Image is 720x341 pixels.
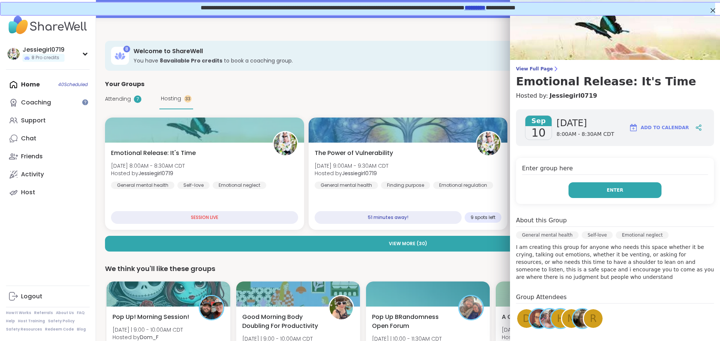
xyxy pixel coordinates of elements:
[516,231,579,239] div: General mental health
[625,119,692,137] button: Add to Calendar
[274,132,297,155] img: Jessiegirl0719
[502,313,559,322] span: A Glimmer of Hope
[477,132,500,155] img: Jessiegirl0719
[6,165,90,183] a: Activity
[516,308,537,329] a: d
[21,292,42,301] div: Logout
[516,66,714,88] a: View Full PageEmotional Release: It's Time
[138,170,173,177] b: Jessiegirl0719
[389,240,427,247] span: View More ( 30 )
[315,149,393,158] span: The Power of Vulnerability
[516,91,714,100] h4: Hosted by:
[550,308,571,329] a: h
[22,46,64,54] div: Jessiegirl0719
[21,134,36,143] div: Chat
[556,117,614,129] span: [DATE]
[315,170,388,177] span: Hosted by
[111,149,196,158] span: Emotional Release: It's Time
[6,319,15,324] a: Help
[111,182,174,189] div: General mental health
[21,188,35,197] div: Host
[516,216,567,225] h4: About this Group
[34,310,53,316] a: Referrals
[629,123,638,132] img: ShareWell Logomark
[539,308,560,329] a: Shay2Olivia
[112,334,183,341] span: Hosted by
[6,130,90,147] a: Chat
[213,182,266,189] div: Emotional neglect
[133,47,634,55] h3: Welcome to ShareWell
[105,236,711,252] button: View More (30)
[471,214,495,220] span: 9 spots left
[111,211,298,224] div: SESSION LIVE
[242,313,320,331] span: Good Morning Body Doubling For Productivity
[31,55,59,61] span: 8 Pro credits
[161,95,181,103] span: Hosting
[111,162,185,170] span: [DATE] 8:00AM - 8:30AM CDT
[529,309,548,328] img: HeatherCM24
[82,99,88,105] iframe: Spotlight
[21,170,44,179] div: Activity
[21,98,51,107] div: Coaching
[567,311,576,326] span: m
[315,211,462,224] div: 51 minutes away!
[549,91,597,100] a: Jessiegirl0719
[342,170,377,177] b: Jessiegirl0719
[540,309,559,328] img: Shay2Olivia
[6,310,31,316] a: How It Works
[112,326,183,334] span: [DATE] | 9:00 - 10:00AM CDT
[6,112,90,130] a: Support
[516,75,714,88] h3: Emotional Release: It's Time
[6,183,90,201] a: Host
[200,296,223,319] img: Dom_F
[556,131,614,138] span: 8:00AM - 8:30AM CDT
[56,310,74,316] a: About Us
[502,334,572,341] span: Hosted by
[134,95,141,103] div: 7
[18,319,45,324] a: Host Training
[45,327,74,332] a: Redeem Code
[590,311,597,326] span: R
[516,243,714,281] p: I am creating this group for anyone who needs this space whether it be crying, talking out emotio...
[315,182,378,189] div: General mental health
[330,296,353,319] img: Adrienne_QueenOfTheDawn
[177,182,210,189] div: Self-love
[433,182,493,189] div: Emotional regulation
[112,313,189,322] span: Pop Up! Morning Session!
[523,311,530,326] span: d
[105,264,711,274] div: We think you'll like these groups
[516,66,714,72] span: View Full Page
[7,48,19,60] img: Jessiegirl0719
[77,327,86,332] a: Blog
[6,327,42,332] a: Safety Resources
[123,46,130,52] div: 8
[516,293,714,304] h4: Group Attendees
[582,231,613,239] div: Self-love
[557,311,564,326] span: h
[6,147,90,165] a: Friends
[502,326,572,334] span: [DATE] | 10:00 - 11:00AM CDT
[459,296,483,319] img: BRandom502
[607,187,623,194] span: Enter
[315,162,388,170] span: [DATE] 9:00AM - 9:30AM CDT
[48,319,75,324] a: Safety Policy
[381,182,430,189] div: Finding purpose
[528,308,549,329] a: HeatherCM24
[105,95,131,103] span: Attending
[531,126,546,140] span: 10
[583,308,604,329] a: R
[6,12,90,38] img: ShareWell Nav Logo
[77,310,85,316] a: FAQ
[21,152,43,161] div: Friends
[522,164,708,175] h4: Enter group here
[184,95,192,103] div: 33
[572,308,593,329] a: AliciaMarie
[6,287,90,305] a: Logout
[568,182,661,198] button: Enter
[105,80,144,89] span: Your Groups
[111,170,185,177] span: Hosted by
[6,94,90,112] a: Coaching
[561,308,582,329] a: m
[573,309,592,328] img: AliciaMarie
[160,57,222,64] b: 8 available Pro credit s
